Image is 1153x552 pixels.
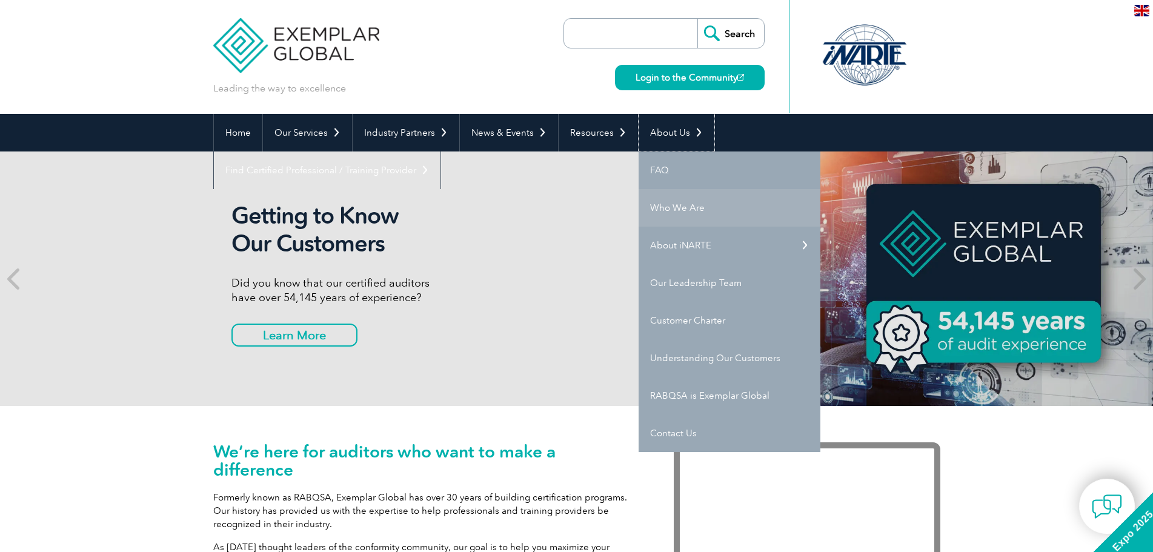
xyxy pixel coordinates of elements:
[639,227,820,264] a: About iNARTE
[639,377,820,414] a: RABQSA is Exemplar Global
[213,82,346,95] p: Leading the way to excellence
[213,491,637,531] p: Formerly known as RABQSA, Exemplar Global has over 30 years of building certification programs. O...
[639,302,820,339] a: Customer Charter
[231,276,686,305] p: Did you know that our certified auditors have over 54,145 years of experience?
[353,114,459,151] a: Industry Partners
[213,442,637,479] h1: We’re here for auditors who want to make a difference
[214,151,440,189] a: Find Certified Professional / Training Provider
[639,339,820,377] a: Understanding Our Customers
[639,114,714,151] a: About Us
[214,114,262,151] a: Home
[460,114,558,151] a: News & Events
[263,114,352,151] a: Our Services
[639,151,820,189] a: FAQ
[639,189,820,227] a: Who We Are
[1134,5,1149,16] img: en
[737,74,744,81] img: open_square.png
[559,114,638,151] a: Resources
[697,19,764,48] input: Search
[639,414,820,452] a: Contact Us
[639,264,820,302] a: Our Leadership Team
[231,202,686,258] h2: Getting to Know Our Customers
[615,65,765,90] a: Login to the Community
[1092,491,1122,522] img: contact-chat.png
[231,324,357,347] a: Learn More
